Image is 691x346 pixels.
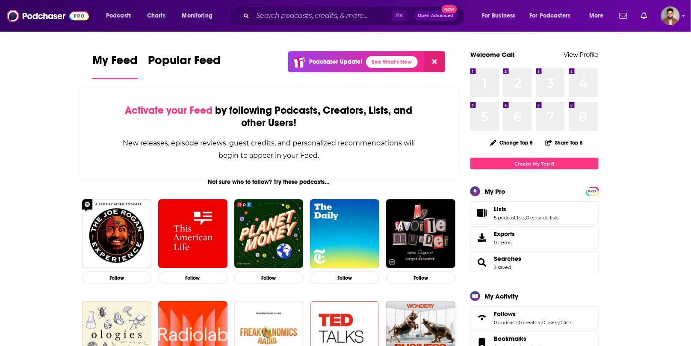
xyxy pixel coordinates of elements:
button: Change Top 8 [485,137,538,148]
span: , [526,215,526,221]
a: 5 podcast lists [494,215,526,221]
span: Follows [494,310,516,318]
a: Show notifications dropdown [638,9,651,23]
img: The Joe Rogan Experience [82,199,151,269]
span: New [442,5,457,13]
img: Podchaser - Follow, Share and Rate Podcasts [7,8,89,24]
a: Searches [473,257,490,269]
a: Lists [473,207,490,219]
span: Lists [470,201,599,225]
span: Bookmarks [494,335,527,343]
a: 0 episode lists [526,215,559,221]
button: open menu [176,9,224,23]
div: New releases, episode reviews, guest credits, and personalized recommendations will begin to appe... [122,137,416,162]
a: Bookmarks [494,335,544,343]
span: Logged in as calmonaghan [661,6,680,25]
img: The Daily [310,199,379,269]
button: open menu [476,9,526,23]
a: 0 users [543,319,559,325]
a: Follows [494,310,573,318]
span: More [589,10,604,22]
button: Share Top 8 [545,134,584,151]
a: Create My Top 8 [470,158,599,169]
span: Follows [470,306,599,329]
a: Charts [142,9,171,23]
a: Welcome Cal! [470,50,515,59]
span: For Business [482,10,516,22]
button: Show profile menu [661,6,680,25]
span: Activate your Feed [125,104,213,117]
img: This American Life [158,199,227,269]
img: My Favorite Murder with Karen Kilgariff and Georgia Hardstark [386,199,455,269]
a: See What's New [366,56,418,68]
a: Show notifications dropdown [616,9,631,23]
a: 0 lists [560,319,573,325]
span: For Podcasters [530,10,571,22]
span: Open Advanced [418,14,454,18]
span: My Feed [92,53,138,73]
button: Open AdvancedNew [414,11,458,21]
a: Follows [473,312,490,324]
button: open menu [100,9,142,23]
span: Podcasts [106,10,131,22]
a: My Feed [92,53,138,79]
span: , [542,319,543,325]
img: User Profile [661,6,680,25]
input: Search podcasts, credits, & more... [253,9,392,23]
span: Searches [470,251,599,274]
div: Search podcasts, credits, & more... [237,6,473,26]
a: 0 creators [519,319,542,325]
span: Exports [473,232,490,244]
button: Follow [310,272,379,284]
a: 3 saved [494,264,511,270]
button: Follow [158,272,227,284]
span: 0 items [494,240,515,245]
span: Exports [494,230,515,238]
button: Follow [234,272,304,284]
span: Charts [147,10,165,22]
a: View Profile [564,50,599,59]
div: by following Podcasts, Creators, Lists, and other Users! [122,104,416,129]
span: Popular Feed [148,53,221,73]
a: Exports [470,226,599,249]
button: open menu [583,9,614,23]
a: Searches [494,255,521,263]
button: open menu [524,9,583,23]
a: PRO [587,188,597,194]
a: 0 podcasts [494,319,518,325]
span: Monitoring [182,10,213,22]
a: Popular Feed [148,53,221,79]
a: Lists [494,205,559,213]
p: Podchaser Update! [309,58,363,65]
div: My Pro [484,187,505,195]
span: ⌘ K [392,10,408,21]
span: Lists [494,205,506,213]
button: Follow [82,272,151,284]
div: My Activity [484,292,518,300]
button: Follow [386,272,455,284]
span: PRO [587,188,597,195]
span: , [559,319,560,325]
img: Planet Money [234,199,304,269]
div: Not sure who to follow? Try these podcasts... [79,178,459,186]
